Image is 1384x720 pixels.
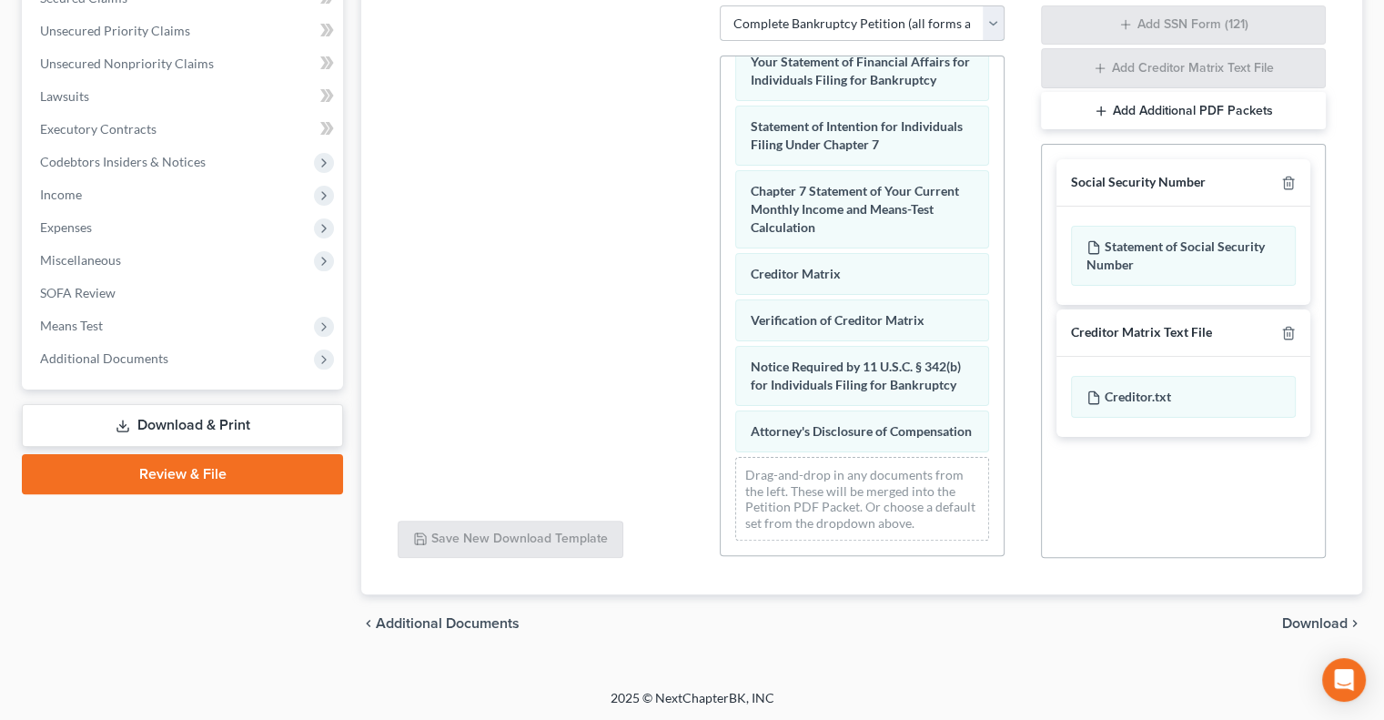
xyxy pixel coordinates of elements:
[1348,616,1362,631] i: chevron_right
[751,118,963,152] span: Statement of Intention for Individuals Filing Under Chapter 7
[1282,616,1348,631] span: Download
[22,454,343,494] a: Review & File
[40,187,82,202] span: Income
[751,359,961,392] span: Notice Required by 11 U.S.C. § 342(b) for Individuals Filing for Bankruptcy
[40,88,89,104] span: Lawsuits
[25,15,343,47] a: Unsecured Priority Claims
[25,277,343,309] a: SOFA Review
[735,457,989,541] div: Drag-and-drop in any documents from the left. These will be merged into the Petition PDF Packet. ...
[361,616,520,631] a: chevron_left Additional Documents
[1322,658,1366,702] div: Open Intercom Messenger
[751,183,959,235] span: Chapter 7 Statement of Your Current Monthly Income and Means-Test Calculation
[25,47,343,80] a: Unsecured Nonpriority Claims
[40,350,168,366] span: Additional Documents
[1071,324,1212,341] div: Creditor Matrix Text File
[40,121,157,137] span: Executory Contracts
[398,521,623,559] button: Save New Download Template
[1071,376,1296,418] div: Creditor.txt
[40,56,214,71] span: Unsecured Nonpriority Claims
[1041,48,1326,88] button: Add Creditor Matrix Text File
[751,423,972,439] span: Attorney's Disclosure of Compensation
[40,285,116,300] span: SOFA Review
[40,318,103,333] span: Means Test
[751,312,924,328] span: Verification of Creditor Matrix
[25,113,343,146] a: Executory Contracts
[40,154,206,169] span: Codebtors Insiders & Notices
[1071,174,1206,191] div: Social Security Number
[1282,616,1362,631] button: Download chevron_right
[25,80,343,113] a: Lawsuits
[751,266,841,281] span: Creditor Matrix
[40,219,92,235] span: Expenses
[1041,92,1326,130] button: Add Additional PDF Packets
[376,616,520,631] span: Additional Documents
[1071,226,1296,286] div: Statement of Social Security Number
[22,404,343,447] a: Download & Print
[361,616,376,631] i: chevron_left
[1041,5,1326,46] button: Add SSN Form (121)
[40,23,190,38] span: Unsecured Priority Claims
[40,252,121,268] span: Miscellaneous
